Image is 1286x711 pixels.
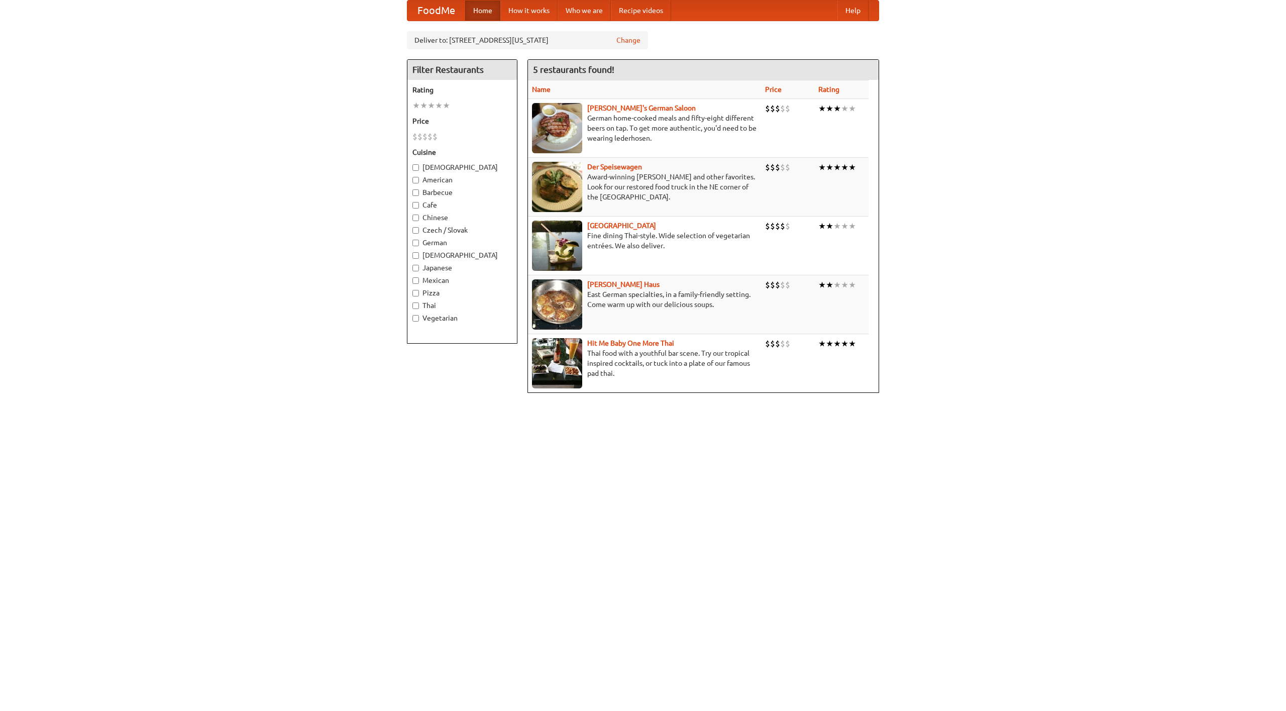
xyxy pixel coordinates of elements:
li: $ [775,221,780,232]
input: [DEMOGRAPHIC_DATA] [412,252,419,259]
p: Award-winning [PERSON_NAME] and other favorites. Look for our restored food truck in the NE corne... [532,172,757,202]
img: kohlhaus.jpg [532,279,582,330]
li: ★ [826,103,833,114]
input: Chinese [412,215,419,221]
a: [GEOGRAPHIC_DATA] [587,222,656,230]
li: ★ [848,103,856,114]
li: $ [785,103,790,114]
li: $ [780,103,785,114]
img: esthers.jpg [532,103,582,153]
p: Thai food with a youthful bar scene. Try our tropical inspired cocktails, or tuck into a plate of... [532,348,757,378]
li: $ [765,162,770,173]
li: ★ [826,221,833,232]
h5: Price [412,116,512,126]
li: $ [785,338,790,349]
li: $ [785,221,790,232]
a: Home [465,1,500,21]
li: ★ [841,162,848,173]
input: Pizza [412,290,419,296]
input: Mexican [412,277,419,284]
label: Thai [412,300,512,311]
li: $ [780,221,785,232]
label: [DEMOGRAPHIC_DATA] [412,162,512,172]
li: $ [780,162,785,173]
li: $ [417,131,422,142]
li: $ [770,162,775,173]
li: $ [427,131,433,142]
label: Japanese [412,263,512,273]
li: ★ [443,100,450,111]
a: [PERSON_NAME] Haus [587,280,660,288]
a: Der Speisewagen [587,163,642,171]
li: $ [780,279,785,290]
li: ★ [818,103,826,114]
input: Thai [412,302,419,309]
li: $ [412,131,417,142]
li: $ [770,221,775,232]
li: $ [770,279,775,290]
a: Hit Me Baby One More Thai [587,339,674,347]
li: ★ [412,100,420,111]
a: Who we are [558,1,611,21]
label: Czech / Slovak [412,225,512,235]
li: $ [780,338,785,349]
a: How it works [500,1,558,21]
a: Recipe videos [611,1,671,21]
li: ★ [841,279,848,290]
label: Pizza [412,288,512,298]
label: Chinese [412,213,512,223]
li: ★ [848,338,856,349]
li: ★ [818,338,826,349]
li: $ [785,279,790,290]
label: Barbecue [412,187,512,197]
div: Deliver to: [STREET_ADDRESS][US_STATE] [407,31,648,49]
li: ★ [848,221,856,232]
li: ★ [420,100,427,111]
label: [DEMOGRAPHIC_DATA] [412,250,512,260]
a: Change [616,35,640,45]
li: $ [775,162,780,173]
input: Czech / Slovak [412,227,419,234]
li: ★ [818,279,826,290]
li: $ [422,131,427,142]
label: Vegetarian [412,313,512,323]
li: $ [770,103,775,114]
a: Help [837,1,869,21]
li: ★ [841,338,848,349]
label: Mexican [412,275,512,285]
a: [PERSON_NAME]'s German Saloon [587,104,696,112]
input: Barbecue [412,189,419,196]
li: $ [775,279,780,290]
input: Japanese [412,265,419,271]
h5: Rating [412,85,512,95]
a: Price [765,85,782,93]
li: ★ [818,162,826,173]
input: Cafe [412,202,419,209]
li: ★ [833,279,841,290]
h4: Filter Restaurants [407,60,517,80]
input: [DEMOGRAPHIC_DATA] [412,164,419,171]
li: ★ [826,162,833,173]
li: ★ [833,162,841,173]
label: German [412,238,512,248]
img: babythai.jpg [532,338,582,388]
li: $ [765,338,770,349]
li: ★ [826,279,833,290]
li: ★ [848,162,856,173]
li: $ [433,131,438,142]
li: ★ [848,279,856,290]
a: FoodMe [407,1,465,21]
label: Cafe [412,200,512,210]
li: $ [775,338,780,349]
li: ★ [833,338,841,349]
li: ★ [833,103,841,114]
ng-pluralize: 5 restaurants found! [533,65,614,74]
img: speisewagen.jpg [532,162,582,212]
li: ★ [826,338,833,349]
p: German home-cooked meals and fifty-eight different beers on tap. To get more authentic, you'd nee... [532,113,757,143]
